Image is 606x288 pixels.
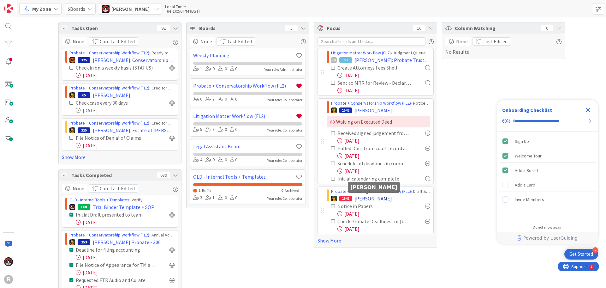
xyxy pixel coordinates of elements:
div: Requested FTR Audio and Curate [76,276,155,284]
div: [DATE] [337,167,430,175]
span: Last Edited [228,38,252,45]
div: Footer [497,232,598,244]
div: › Annual Accounting Queue [69,232,175,238]
div: 1 [205,194,215,201]
span: Archived [285,188,299,193]
div: Your role: Administrator [264,67,302,72]
span: Tasks Open [71,24,154,32]
div: [DATE] [337,71,430,79]
div: 0 [230,65,237,72]
a: Weekly Planning [193,52,296,59]
div: 689 [157,172,170,178]
div: Welcome Tour is complete. [500,149,596,163]
div: 7 [205,96,215,103]
img: JS [69,204,75,210]
div: Initial calendaring complete [337,175,410,182]
span: None [456,38,468,45]
div: Tue 10:50 PM (BST) [165,9,200,13]
span: [PERSON_NAME] Probate - 306 [93,238,161,246]
div: File Notice of Denial of Claims [76,134,153,142]
img: MR [69,92,75,98]
div: [DATE] [76,254,175,261]
a: Probate + Conservatorship Workflow (FL2) [69,85,149,91]
div: Pulled Docs from court record and saved to file [337,144,411,152]
div: 1 [33,3,34,8]
div: Initial Draft presented to team [76,211,153,218]
span: 1 [199,188,200,193]
div: 3 [193,194,202,201]
div: 0 [541,25,553,31]
span: 0 [281,188,283,193]
a: Probate + Conservatorship Workflow (FL2) [69,50,149,56]
a: Show More [318,237,434,244]
div: Your role: Collaborator [267,158,302,163]
a: Probate + Conservatorship Workflow (FL2) [69,232,149,238]
div: 65 [78,92,90,98]
div: Add a Card is incomplete. [500,178,596,192]
img: TR [69,57,75,63]
div: Check in on a weekly basis (STATUS) [76,64,156,71]
img: MR [331,107,337,113]
div: 1 [193,65,202,72]
button: Card Last Edited [89,184,138,193]
button: Card Last Edited [89,37,138,46]
b: 5 [68,6,70,12]
span: None [73,185,84,192]
div: 1541 [339,196,352,201]
span: None [73,38,84,45]
span: Focus [327,24,408,32]
div: 125 [78,57,90,63]
span: None [200,38,212,45]
div: [DATE] [337,210,430,218]
a: Legal Assistant Board [193,143,296,150]
img: MR [69,239,75,245]
span: [PERSON_NAME] [354,195,392,202]
span: Trial Binder Template + SOP [93,203,154,211]
span: [PERSON_NAME] [354,107,392,114]
span: Card Last Edited [100,38,135,45]
span: [PERSON_NAME]: Conservatorship/Probate [keep eye on] [93,56,175,64]
div: Open Get Started checklist, remaining modules: 2 [564,249,598,260]
div: 115 [78,127,90,133]
div: 0 [205,65,215,72]
span: Tasks Completed [71,171,154,179]
div: [DATE] [76,218,175,226]
div: R [4,275,13,284]
button: Last Edited [472,37,511,46]
div: 0 [230,96,237,103]
a: Probate + Conservatorship Workflow (FL2) [69,120,149,126]
div: Add a Board is complete. [500,163,596,177]
a: Powered by UserGuiding [500,232,595,244]
div: 4 [193,156,202,163]
div: [DATE] [76,107,175,114]
a: Litigation Matter Workflow (FL2) [331,50,391,56]
span: Card Last Edited [100,185,135,192]
div: Sign Up [515,138,529,145]
img: JS [4,257,13,266]
div: Received signed judgement from court [337,129,411,137]
div: Your role: Collaborator [267,97,302,103]
div: › Creditor Claims Resolution In Progress [69,120,175,126]
div: › Draft & File Petition [331,188,430,195]
a: Probate + Conservatorship Workflow (FL2) [193,82,296,89]
div: [DATE] [337,137,430,144]
div: Invite Members [515,196,544,203]
div: Notice in Papers [337,202,397,210]
div: › Judgment Queue [331,50,430,56]
div: 2 [592,247,598,253]
div: 92 [157,25,170,31]
div: 0 [218,156,227,163]
div: Add a Card [515,181,535,189]
div: Get Started [569,251,593,257]
div: [DATE] [337,152,430,160]
div: File Notice of Appearance for TM and JAM-Serve [76,261,156,269]
div: 0 [218,96,227,103]
div: No Results [445,37,561,56]
span: [PERSON_NAME]: Probate Trust Litigation ([PERSON_NAME] as PR and Trustee Representation) [354,56,430,64]
div: Invite Members is incomplete. [500,193,596,206]
span: Buffer [202,188,211,193]
img: Visit kanbanzone.com [4,4,13,13]
div: Sent to MRR for Review - Declaration ISO Statement of Attorneys Fees [337,79,411,87]
div: Checklist progress: 60% [502,118,593,124]
div: › Ready to Close Matter [69,50,175,56]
